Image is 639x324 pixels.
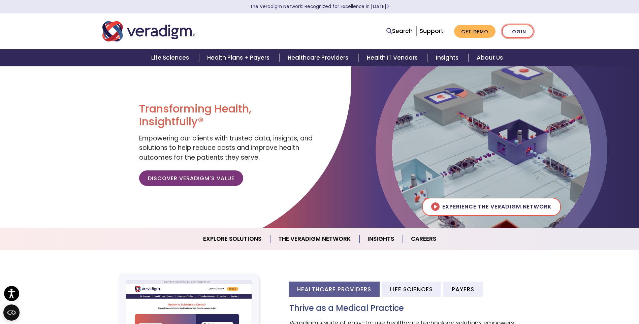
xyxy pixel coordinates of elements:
li: Payers [443,282,483,297]
a: Support [420,27,443,35]
span: Empowering our clients with trusted data, insights, and solutions to help reduce costs and improv... [139,134,313,162]
a: Health IT Vendors [359,49,428,66]
a: Search [386,27,413,36]
li: Life Sciences [382,282,441,297]
a: Healthcare Providers [280,49,358,66]
a: Insights [428,49,469,66]
a: About Us [469,49,511,66]
a: Explore Solutions [195,230,270,248]
li: Healthcare Providers [289,282,380,297]
a: Insights [359,230,403,248]
a: Careers [403,230,444,248]
a: The Veradigm Network: Recognized for Excellence in [DATE]Learn More [250,3,389,10]
img: Veradigm logo [102,20,195,42]
h1: Transforming Health, Insightfully® [139,102,314,128]
iframe: Drift Chat Widget [510,276,631,316]
button: Open CMP widget [3,304,20,321]
span: Learn More [386,3,389,10]
a: The Veradigm Network [270,230,359,248]
a: Life Sciences [143,49,199,66]
h3: Thrive as a Medical Practice [289,303,537,313]
a: Discover Veradigm's Value [139,170,243,186]
a: Get Demo [454,25,496,38]
a: Login [502,25,534,38]
a: Health Plans + Payers [199,49,280,66]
